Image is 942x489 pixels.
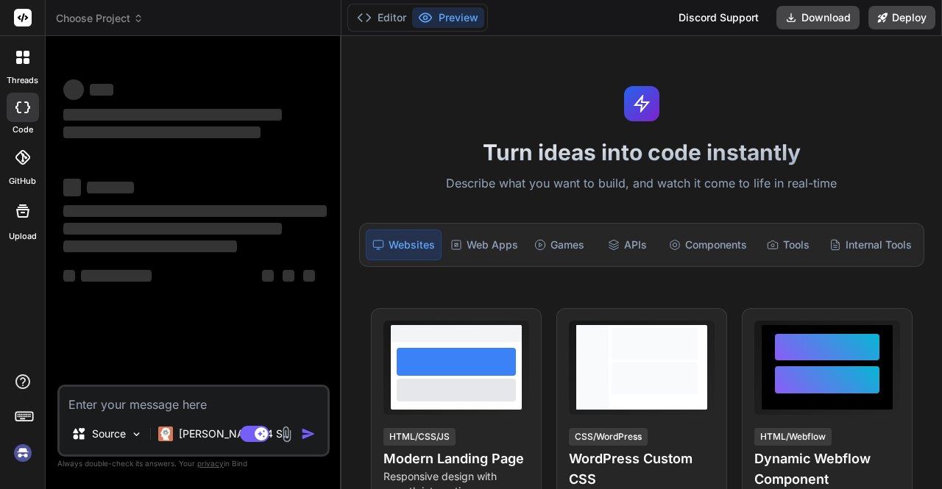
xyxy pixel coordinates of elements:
[868,6,935,29] button: Deploy
[63,240,237,252] span: ‌
[63,79,84,100] span: ‌
[197,459,224,468] span: privacy
[663,229,753,260] div: Components
[13,124,33,136] label: code
[7,74,38,87] label: threads
[350,139,933,165] h1: Turn ideas into code instantly
[87,182,134,193] span: ‌
[351,7,412,28] button: Editor
[824,229,918,260] div: Internal Tools
[756,229,821,260] div: Tools
[63,126,261,138] span: ‌
[301,426,316,441] img: icon
[130,428,143,440] img: Pick Models
[262,270,274,282] span: ‌
[9,175,36,188] label: GitHub
[9,230,37,243] label: Upload
[754,428,832,446] div: HTML/Webflow
[81,270,152,282] span: ‌
[10,440,35,465] img: signin
[383,449,529,469] h4: Modern Landing Page
[527,229,592,260] div: Games
[56,11,144,26] span: Choose Project
[158,426,173,441] img: Claude 4 Sonnet
[366,229,442,260] div: Websites
[412,7,484,28] button: Preview
[670,6,768,29] div: Discord Support
[776,6,860,29] button: Download
[63,223,282,235] span: ‌
[445,229,524,260] div: Web Apps
[350,174,933,193] p: Describe what you want to build, and watch it come to life in real-time
[303,270,315,282] span: ‌
[90,84,113,96] span: ‌
[63,270,75,282] span: ‌
[283,270,294,282] span: ‌
[383,428,456,446] div: HTML/CSS/JS
[63,109,282,121] span: ‌
[63,205,327,217] span: ‌
[57,457,330,471] p: Always double-check its answers. Your in Bind
[179,426,288,441] p: [PERSON_NAME] 4 S..
[92,426,126,441] p: Source
[278,426,295,443] img: attachment
[569,428,648,446] div: CSS/WordPress
[595,229,659,260] div: APIs
[63,179,81,196] span: ‌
